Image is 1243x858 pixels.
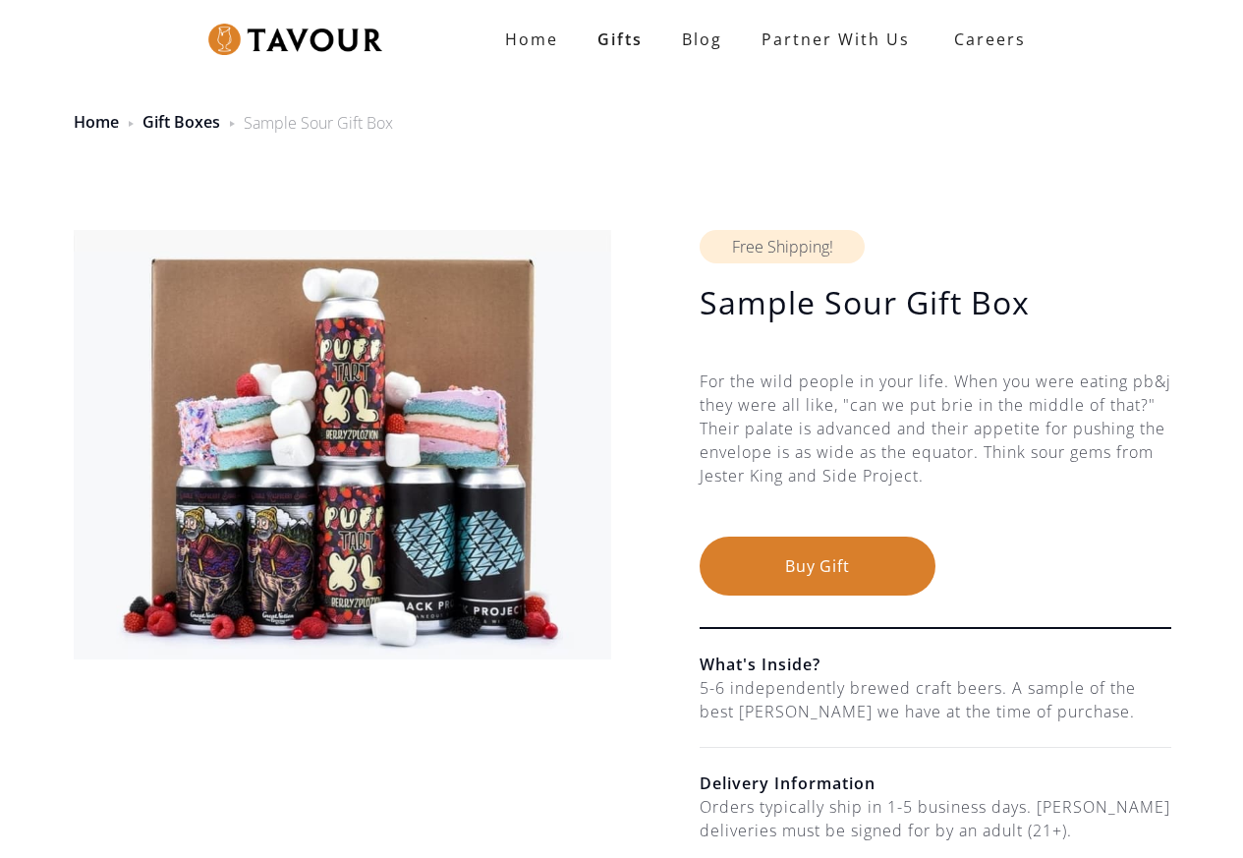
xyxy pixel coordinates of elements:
strong: Home [505,29,558,50]
div: Free Shipping! [700,230,865,263]
h1: Sample Sour Gift Box [700,283,1171,322]
a: partner with us [742,20,930,59]
a: Gift Boxes [142,111,220,133]
a: Gifts [578,20,662,59]
a: Home [74,111,119,133]
div: Orders typically ship in 1-5 business days. [PERSON_NAME] deliveries must be signed for by an adu... [700,795,1171,842]
a: Home [485,20,578,59]
strong: Careers [954,20,1026,59]
div: For the wild people in your life. When you were eating pb&j they were all like, "can we put brie ... [700,370,1171,537]
div: 5-6 independently brewed craft beers. A sample of the best [PERSON_NAME] we have at the time of p... [700,676,1171,723]
button: Buy Gift [700,537,935,596]
a: Blog [662,20,742,59]
a: Careers [930,12,1041,67]
h6: Delivery Information [700,772,1171,795]
h6: What's Inside? [700,653,1171,676]
div: Sample Sour Gift Box [244,111,393,135]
